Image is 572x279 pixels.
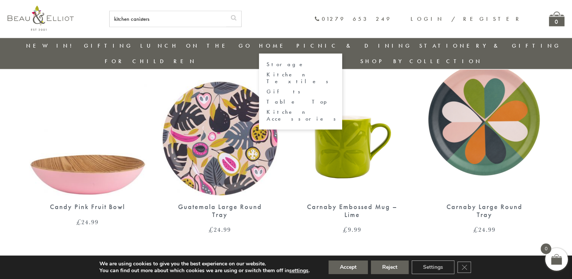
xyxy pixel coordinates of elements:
button: Accept [329,260,368,274]
div: Carnaby Large Round Tray [439,203,530,219]
img: Carnaby Embossed Mug Lime [294,44,411,195]
bdi: 9.99 [343,225,361,234]
img: Guatemala Large Round Tray [161,44,279,195]
a: Kitchen Textiles [267,71,335,85]
span: £ [209,225,214,234]
span: £ [76,217,81,226]
span: £ [473,225,478,234]
a: New in! [26,42,77,50]
img: Candy Pink Fruit Bowl [29,44,146,195]
a: Kitchen Accessories [267,109,335,122]
button: Settings [412,260,454,274]
a: Gifts [267,88,335,95]
a: Lunch On The Go [140,42,252,50]
button: Close GDPR Cookie Banner [457,262,471,273]
a: Guatemala Large Round Tray Guatemala Large Round Tray £24.99 [161,44,279,233]
a: 01279 653 249 [314,16,392,22]
a: 0 [549,12,564,26]
input: SEARCH [110,11,226,27]
a: Picnic & Dining [296,42,412,50]
img: Carnaby bloom round tray [426,44,543,195]
bdi: 24.99 [76,217,99,226]
a: Candy Pink Fruit Bowl Candy Pink Fruit Bowl £24.99 [29,44,146,225]
a: Table Top [267,99,335,105]
a: Stationery & Gifting [419,42,561,50]
span: 0 [541,243,551,254]
div: Guatemala Large Round Tray [175,203,265,219]
p: You can find out more about which cookies we are using or switch them off in . [99,267,310,274]
bdi: 24.99 [209,225,231,234]
a: Home [259,42,289,50]
a: Carnaby bloom round tray Carnaby Large Round Tray £24.99 [426,44,543,233]
bdi: 24.99 [473,225,496,234]
div: Carnaby Embossed Mug – Lime [307,203,398,219]
img: logo [8,6,74,31]
button: settings [289,267,308,274]
p: We are using cookies to give you the best experience on our website. [99,260,310,267]
a: For Children [105,57,197,65]
div: Candy Pink Fruit Bowl [42,203,133,211]
a: Login / Register [411,15,522,23]
a: Shop by collection [360,57,482,65]
a: Carnaby Embossed Mug Lime Carnaby Embossed Mug – Lime £9.99 [294,44,411,233]
span: £ [343,225,348,234]
button: Reject [371,260,409,274]
a: Storage [267,61,335,68]
a: Gifting [84,42,133,50]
